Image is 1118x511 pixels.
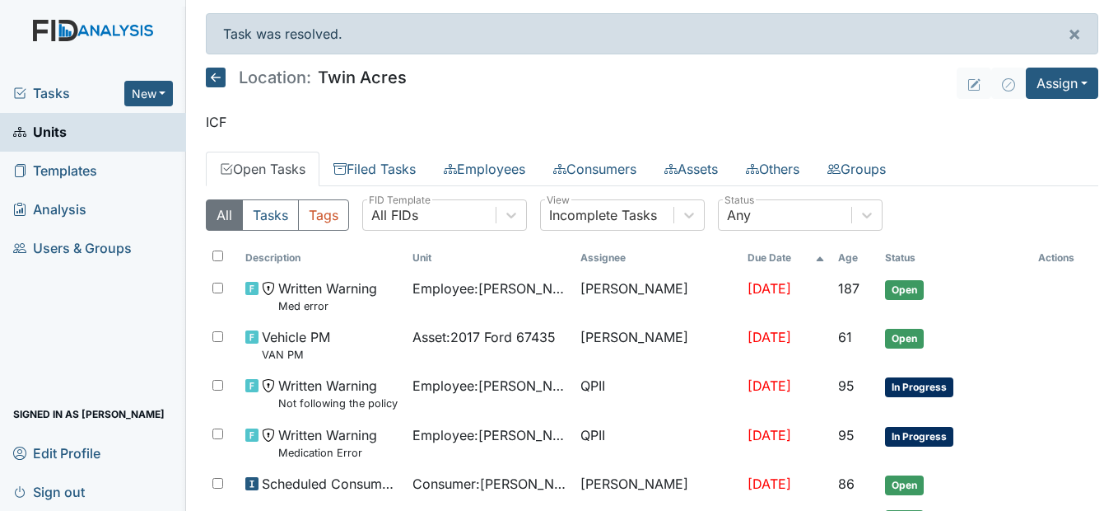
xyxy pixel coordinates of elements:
[206,13,1098,54] div: Task was resolved.
[1026,68,1098,99] button: Assign
[13,236,132,261] span: Users & Groups
[262,327,330,363] span: Vehicle PM VAN PM
[124,81,174,106] button: New
[412,279,566,298] span: Employee : [PERSON_NAME]
[878,244,1032,272] th: Toggle SortBy
[748,427,791,443] span: [DATE]
[885,427,953,447] span: In Progress
[412,474,566,494] span: Consumer : [PERSON_NAME]
[278,279,377,314] span: Written Warning Med error
[727,205,751,225] div: Any
[371,205,418,225] div: All FIDs
[574,467,741,502] td: [PERSON_NAME]
[206,199,349,231] div: Type filter
[539,152,650,186] a: Consumers
[885,280,924,300] span: Open
[412,327,556,347] span: Asset : 2017 Ford 67435
[412,425,566,445] span: Employee : [PERSON_NAME]
[574,369,741,418] td: QPII
[13,440,100,466] span: Edit Profile
[298,199,349,231] button: Tags
[885,377,953,397] span: In Progress
[406,244,573,272] th: Toggle SortBy
[262,347,330,363] small: VAN PM
[1051,14,1097,54] button: ×
[239,69,311,86] span: Location:
[813,152,900,186] a: Groups
[319,152,430,186] a: Filed Tasks
[13,120,67,145] span: Units
[741,244,832,272] th: Toggle SortBy
[13,401,165,427] span: Signed in as [PERSON_NAME]
[1068,21,1081,45] span: ×
[278,425,377,461] span: Written Warning Medication Error
[838,476,855,492] span: 86
[13,158,97,184] span: Templates
[278,298,377,314] small: Med error
[13,479,85,504] span: Sign out
[885,476,924,495] span: Open
[1032,244,1098,272] th: Actions
[574,321,741,369] td: [PERSON_NAME]
[278,396,399,411] small: Not following the policy for medication
[650,152,732,186] a: Assets
[574,272,741,321] td: [PERSON_NAME]
[748,280,791,297] span: [DATE]
[242,199,299,231] button: Tasks
[278,376,399,411] span: Written Warning Not following the policy for medication
[838,329,852,345] span: 61
[239,244,406,272] th: Toggle SortBy
[412,376,566,396] span: Employee : [PERSON_NAME][GEOGRAPHIC_DATA]
[838,427,855,443] span: 95
[832,244,878,272] th: Toggle SortBy
[885,329,924,349] span: Open
[574,419,741,467] td: QPII
[732,152,813,186] a: Others
[206,152,319,186] a: Open Tasks
[748,329,791,345] span: [DATE]
[549,205,657,225] div: Incomplete Tasks
[13,197,86,223] span: Analysis
[748,377,791,394] span: [DATE]
[574,244,741,272] th: Assignee
[262,474,399,494] span: Scheduled Consumer Chart Review
[212,251,223,261] input: Toggle All Rows Selected
[430,152,539,186] a: Employees
[748,476,791,492] span: [DATE]
[838,377,855,394] span: 95
[278,445,377,461] small: Medication Error
[838,280,859,297] span: 187
[206,68,407,87] h5: Twin Acres
[206,199,243,231] button: All
[206,112,1098,132] p: ICF
[13,83,124,103] a: Tasks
